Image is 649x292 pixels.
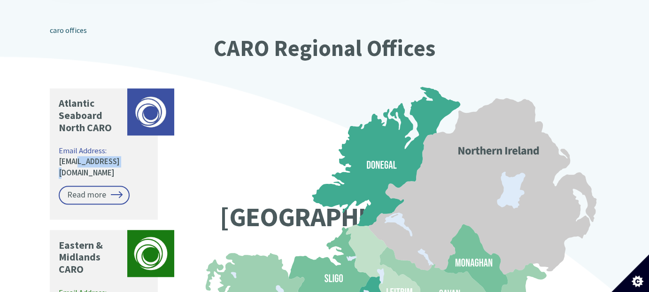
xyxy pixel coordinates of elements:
p: Eastern & Midlands CARO [59,239,123,276]
button: Set cookie preferences [611,254,649,292]
p: Atlantic Seaboard North CARO [59,97,123,134]
a: caro offices [50,25,87,35]
h2: CARO Regional Offices [50,36,599,61]
p: Email Address: [59,145,150,179]
a: [EMAIL_ADDRESS][DOMAIN_NAME] [59,156,120,178]
a: Read more [59,186,130,205]
text: [GEOGRAPHIC_DATA] [220,200,460,234]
